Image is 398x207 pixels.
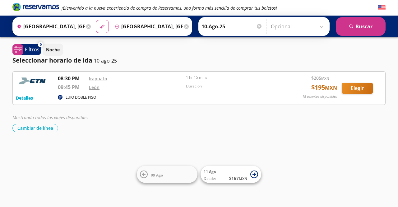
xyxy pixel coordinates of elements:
[204,176,216,181] span: Desde:
[186,83,280,89] p: Duración
[311,75,329,81] span: $ 205
[12,124,58,132] button: Cambiar de línea
[204,169,216,174] span: 11 Ago
[321,76,329,81] small: MXN
[43,44,63,56] button: Noche
[201,19,262,34] input: Elegir Fecha
[62,5,277,11] em: ¡Bienvenido a la nueva experiencia de compra de Reservamos, una forma más sencilla de comprar tus...
[311,83,337,92] span: $ 195
[271,19,326,34] input: Opcional
[58,83,86,91] p: 09:45 PM
[16,75,50,87] img: RESERVAMOS
[16,95,33,101] button: Detalles
[12,2,59,12] i: Brand Logo
[12,2,59,13] a: Brand Logo
[89,84,99,90] a: León
[94,57,117,64] p: 10-ago-25
[239,176,247,181] small: MXN
[25,46,39,53] p: Filtros
[302,94,337,99] p: 18 asientos disponibles
[137,166,197,183] button: 09 Ago
[66,95,96,100] p: LUJO DOBLE PISO
[378,4,386,12] button: English
[89,76,107,82] a: Irapuato
[342,83,373,94] button: Elegir
[40,42,42,47] span: 0
[186,75,280,80] p: 1 hr 15 mins
[229,175,247,181] span: $ 167
[151,172,163,177] span: 09 Ago
[12,115,88,120] em: Mostrando todos los viajes disponibles
[46,46,60,53] p: Noche
[201,166,261,183] button: 11 AgoDesde:$167MXN
[58,75,86,82] p: 08:30 PM
[336,17,386,36] button: Buscar
[325,84,337,91] small: MXN
[14,19,85,34] input: Buscar Origen
[112,19,183,34] input: Buscar Destino
[12,44,41,55] button: 0Filtros
[12,56,92,65] p: Seleccionar horario de ida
